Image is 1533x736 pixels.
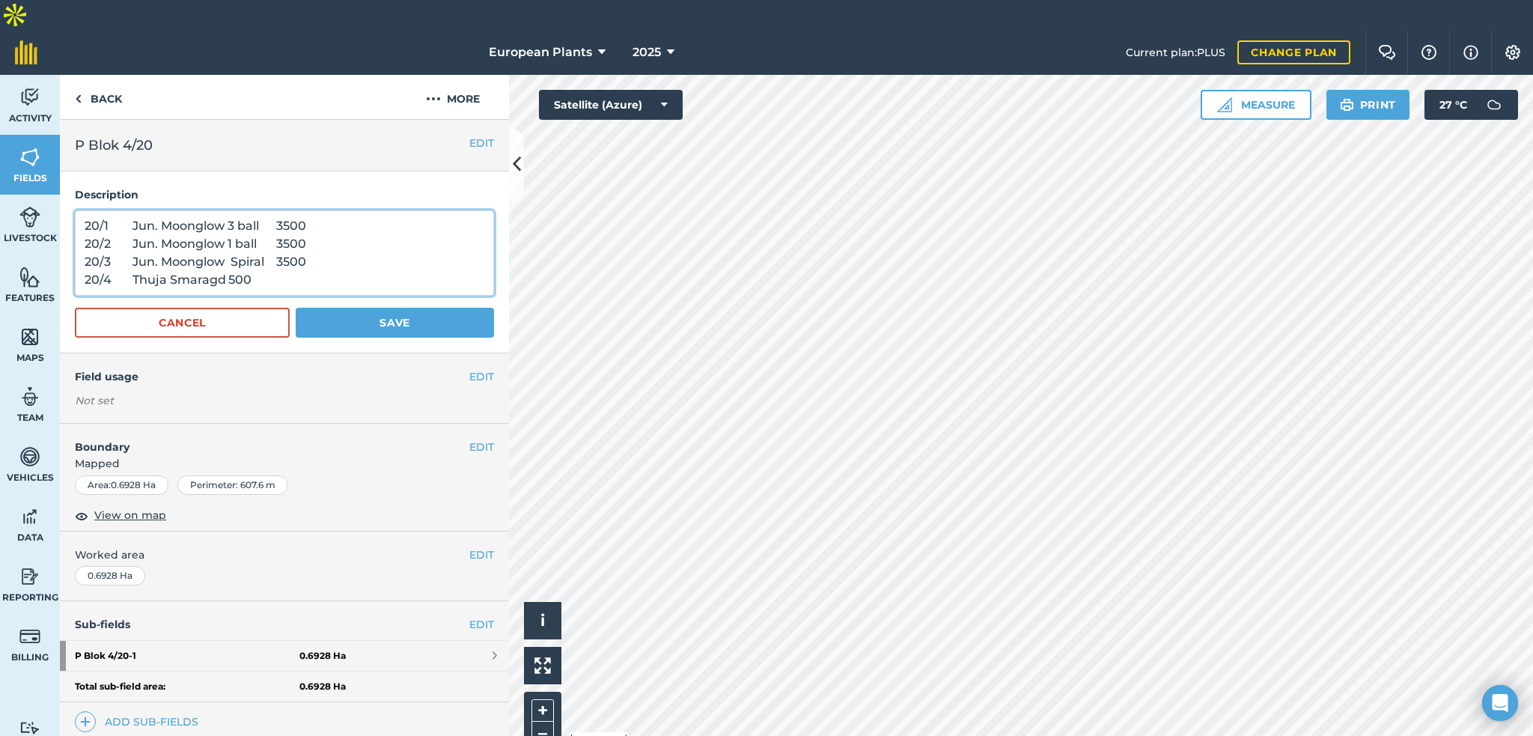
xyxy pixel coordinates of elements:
span: Mapped [60,455,509,472]
button: Print [1326,90,1410,120]
div: Open Intercom Messenger [1482,685,1518,721]
img: A question mark icon [1420,45,1438,60]
button: + [531,699,554,722]
button: i [524,602,561,639]
img: svg+xml;base64,PD94bWwgdmVyc2lvbj0iMS4wIiBlbmNvZGluZz0idXRmLTgiPz4KPCEtLSBHZW5lcmF0b3I6IEFkb2JlIE... [19,721,40,735]
button: Satellite (Azure) [539,90,683,120]
img: svg+xml;base64,PHN2ZyB4bWxucz0iaHR0cDovL3d3dy53My5vcmcvMjAwMC9zdmciIHdpZHRoPSI5IiBoZWlnaHQ9IjI0Ii... [75,90,82,108]
button: EDIT [469,547,494,563]
textarea: 20/1 Jun. Moonglow 3 ball 3500 20/2 Jun. Moonglow 1 ball 3500 20/3 Jun. Moonglow Spiral 3500 20/4... [75,210,494,296]
img: svg+xml;base64,PHN2ZyB4bWxucz0iaHR0cDovL3d3dy53My5vcmcvMjAwMC9zdmciIHdpZHRoPSI1NiIgaGVpZ2h0PSI2MC... [19,266,40,288]
a: P Blok 4/20-10.6928 Ha [60,641,509,671]
img: svg+xml;base64,PHN2ZyB4bWxucz0iaHR0cDovL3d3dy53My5vcmcvMjAwMC9zdmciIHdpZHRoPSI1NiIgaGVpZ2h0PSI2MC... [19,146,40,168]
button: View on map [75,507,166,525]
span: Current plan : PLUS [1126,44,1225,61]
span: Worked area [75,547,494,563]
h4: Sub-fields [60,616,509,633]
span: 27 ° C [1439,90,1467,120]
strong: 0.6928 Ha [299,650,346,662]
div: Perimeter : 607.6 m [177,475,288,495]
a: Add sub-fields [75,711,204,732]
img: svg+xml;base64,PHN2ZyB4bWxucz0iaHR0cDovL3d3dy53My5vcmcvMjAwMC9zdmciIHdpZHRoPSIxOSIgaGVpZ2h0PSIyNC... [1340,96,1354,114]
strong: Total sub-field area: [75,681,299,693]
img: Two speech bubbles overlapping with the left bubble in the forefront [1378,45,1396,60]
img: svg+xml;base64,PHN2ZyB4bWxucz0iaHR0cDovL3d3dy53My5vcmcvMjAwMC9zdmciIHdpZHRoPSIxNCIgaGVpZ2h0PSIyNC... [80,713,91,731]
img: svg+xml;base64,PD94bWwgdmVyc2lvbj0iMS4wIiBlbmNvZGluZz0idXRmLTgiPz4KPCEtLSBHZW5lcmF0b3I6IEFkb2JlIE... [1479,90,1509,120]
button: EDIT [469,368,494,385]
strong: 0.6928 Ha [299,681,346,693]
img: fieldmargin Logo [15,40,37,64]
button: EDIT [469,135,494,151]
img: svg+xml;base64,PD94bWwgdmVyc2lvbj0iMS4wIiBlbmNvZGluZz0idXRmLTgiPz4KPCEtLSBHZW5lcmF0b3I6IEFkb2JlIE... [19,86,40,109]
span: View on map [94,507,166,523]
button: Cancel [75,308,290,338]
button: Measure [1201,90,1311,120]
div: Area : 0.6928 Ha [75,475,168,495]
span: i [540,611,545,630]
button: 27 °C [1424,90,1518,120]
img: svg+xml;base64,PD94bWwgdmVyc2lvbj0iMS4wIiBlbmNvZGluZz0idXRmLTgiPz4KPCEtLSBHZW5lcmF0b3I6IEFkb2JlIE... [19,445,40,468]
a: Change plan [1237,40,1350,64]
span: European Plants [489,43,592,61]
img: svg+xml;base64,PD94bWwgdmVyc2lvbj0iMS4wIiBlbmNvZGluZz0idXRmLTgiPz4KPCEtLSBHZW5lcmF0b3I6IEFkb2JlIE... [19,625,40,648]
h4: Description [75,186,494,203]
img: Ruler icon [1217,97,1232,112]
a: Back [60,75,137,119]
strong: P Blok 4/20 - 1 [75,641,299,671]
div: 0.6928 Ha [75,566,145,586]
img: Four arrows, one pointing top left, one top right, one bottom right and the last bottom left [534,657,551,674]
button: Save [296,308,494,338]
button: More [397,75,509,119]
img: svg+xml;base64,PD94bWwgdmVyc2lvbj0iMS4wIiBlbmNvZGluZz0idXRmLTgiPz4KPCEtLSBHZW5lcmF0b3I6IEFkb2JlIE... [19,386,40,408]
img: svg+xml;base64,PHN2ZyB4bWxucz0iaHR0cDovL3d3dy53My5vcmcvMjAwMC9zdmciIHdpZHRoPSI1NiIgaGVpZ2h0PSI2MC... [19,326,40,348]
div: Not set [75,393,494,408]
span: P Blok 4/20 [75,135,153,156]
button: EDIT [469,439,494,455]
img: svg+xml;base64,PD94bWwgdmVyc2lvbj0iMS4wIiBlbmNvZGluZz0idXRmLTgiPz4KPCEtLSBHZW5lcmF0b3I6IEFkb2JlIE... [19,206,40,228]
img: svg+xml;base64,PHN2ZyB4bWxucz0iaHR0cDovL3d3dy53My5vcmcvMjAwMC9zdmciIHdpZHRoPSIyMCIgaGVpZ2h0PSIyNC... [426,90,441,108]
h4: Boundary [60,424,469,455]
img: svg+xml;base64,PD94bWwgdmVyc2lvbj0iMS4wIiBlbmNvZGluZz0idXRmLTgiPz4KPCEtLSBHZW5lcmF0b3I6IEFkb2JlIE... [19,505,40,528]
span: 2025 [633,43,661,61]
button: 2025 [627,30,680,75]
img: svg+xml;base64,PHN2ZyB4bWxucz0iaHR0cDovL3d3dy53My5vcmcvMjAwMC9zdmciIHdpZHRoPSIxNyIgaGVpZ2h0PSIxNy... [1463,43,1478,61]
a: EDIT [469,616,494,633]
h4: Field usage [75,368,469,385]
button: European Plants [483,30,612,75]
img: svg+xml;base64,PD94bWwgdmVyc2lvbj0iMS4wIiBlbmNvZGluZz0idXRmLTgiPz4KPCEtLSBHZW5lcmF0b3I6IEFkb2JlIE... [19,565,40,588]
img: A cog icon [1504,45,1522,60]
img: svg+xml;base64,PHN2ZyB4bWxucz0iaHR0cDovL3d3dy53My5vcmcvMjAwMC9zdmciIHdpZHRoPSIxOCIgaGVpZ2h0PSIyNC... [75,507,88,525]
